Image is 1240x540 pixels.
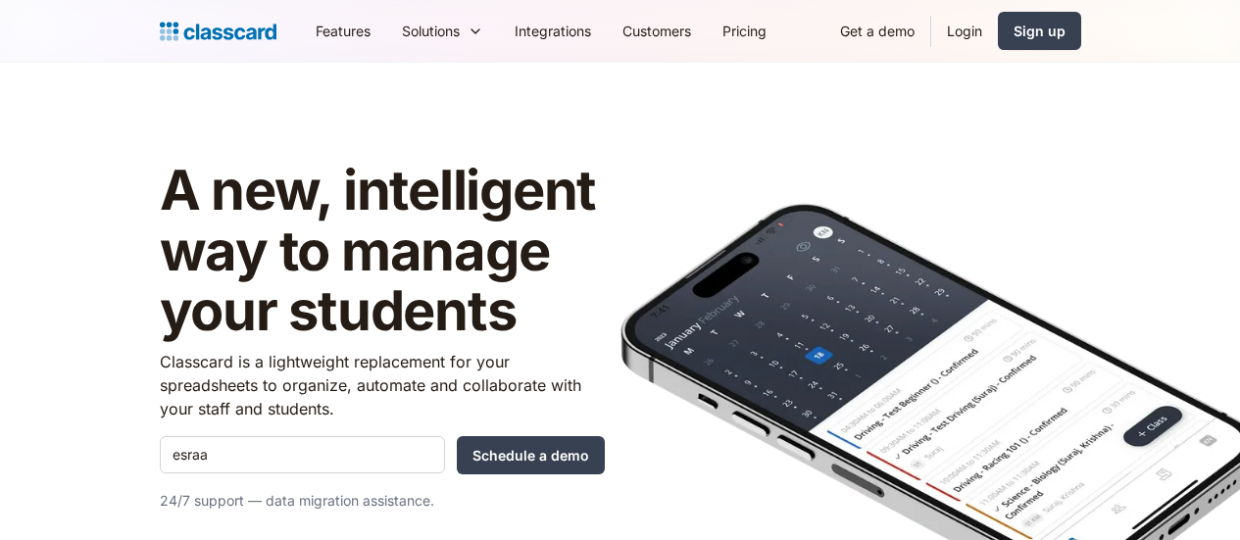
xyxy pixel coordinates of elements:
[160,18,276,45] a: Logo
[607,9,707,53] a: Customers
[707,9,782,53] a: Pricing
[160,436,605,474] form: Quick Demo Form
[160,489,605,513] p: 24/7 support — data migration assistance.
[160,436,445,473] input: tony@starkindustries.com
[160,161,605,342] h1: A new, intelligent way to manage your students
[160,350,605,420] p: Classcard is a lightweight replacement for your spreadsheets to organize, automate and collaborat...
[300,9,386,53] a: Features
[824,9,930,53] a: Get a demo
[499,9,607,53] a: Integrations
[386,9,499,53] div: Solutions
[931,9,998,53] a: Login
[457,436,605,474] input: Schedule a demo
[1014,21,1066,41] div: Sign up
[402,21,460,41] div: Solutions
[998,12,1081,50] a: Sign up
